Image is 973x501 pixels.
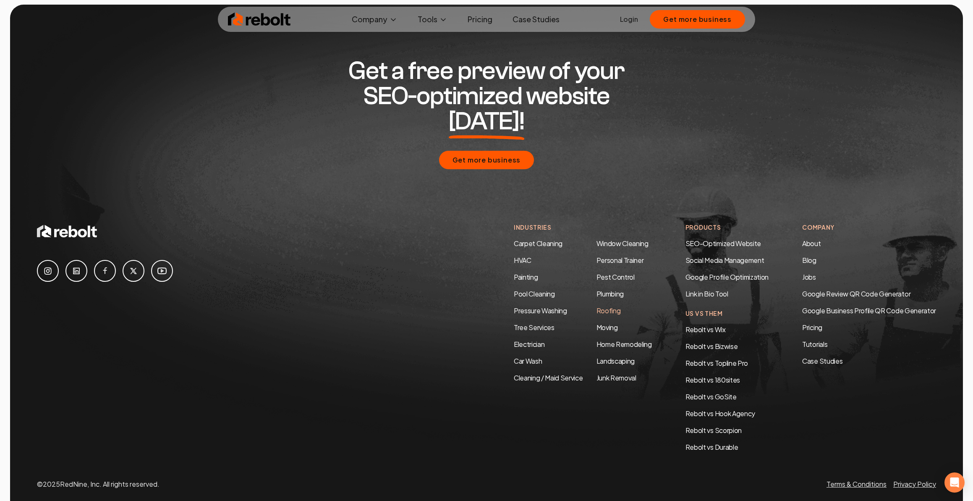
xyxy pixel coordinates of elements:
div: Open Intercom Messenger [944,472,965,493]
a: Personal Trainer [596,256,644,265]
h4: Products [685,223,769,232]
a: Rebolt vs Wix [685,325,726,334]
a: Tutorials [802,339,936,349]
a: Rebolt vs Bizwise [685,342,738,351]
span: [DATE]! [449,109,525,134]
a: Rebolt vs Durable [685,443,738,451]
a: Pricing [461,11,499,28]
a: Google Business Profile QR Code Generator [802,306,936,315]
button: Tools [411,11,454,28]
h4: Company [802,223,936,232]
a: Pressure Washing [514,306,567,315]
a: Blog [802,256,816,265]
h2: Get a free preview of your SEO-optimized website [325,58,648,134]
a: About [802,239,821,248]
h4: Industries [514,223,652,232]
a: Google Review QR Code Generator [802,289,910,298]
a: Pool Cleaning [514,289,555,298]
a: Painting [514,273,538,281]
a: Cleaning / Maid Service [514,373,583,382]
a: Landscaping [596,357,635,365]
img: Rebolt Logo [228,11,291,28]
a: Login [620,14,638,24]
a: Rebolt vs GoSite [685,392,737,401]
a: Pest Control [596,273,635,281]
a: Rebolt vs 180sites [685,375,740,384]
a: Junk Removal [596,373,636,382]
a: Tree Services [514,323,555,332]
img: Footer construction [10,5,963,456]
a: Social Media Management [685,256,764,265]
a: Rebolt vs Topline Pro [685,359,748,367]
h4: Us Vs Them [685,309,769,318]
a: Roofing [596,306,621,315]
a: Google Profile Optimization [685,273,769,281]
a: Pricing [802,323,936,333]
a: Case Studies [506,11,566,28]
button: Get more business [650,10,745,29]
a: Plumbing [596,289,624,298]
p: © 2025 RedNine, Inc. All rights reserved. [37,479,160,489]
a: Car Wash [514,357,542,365]
a: Jobs [802,273,816,281]
a: Case Studies [802,356,936,366]
a: Rebolt vs Hook Agency [685,409,755,418]
a: SEO-Optimized Website [685,239,761,248]
a: Terms & Conditions [827,480,887,488]
button: Get more business [439,151,534,169]
a: Privacy Policy [893,480,936,488]
a: Window Cleaning [596,239,649,248]
a: Rebolt vs Scorpion [685,426,742,435]
a: Moving [596,323,618,332]
a: Link in Bio Tool [685,289,728,298]
a: Carpet Cleaning [514,239,562,248]
a: Electrician [514,340,544,349]
a: Home Remodeling [596,340,652,349]
a: HVAC [514,256,531,265]
button: Company [345,11,404,28]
